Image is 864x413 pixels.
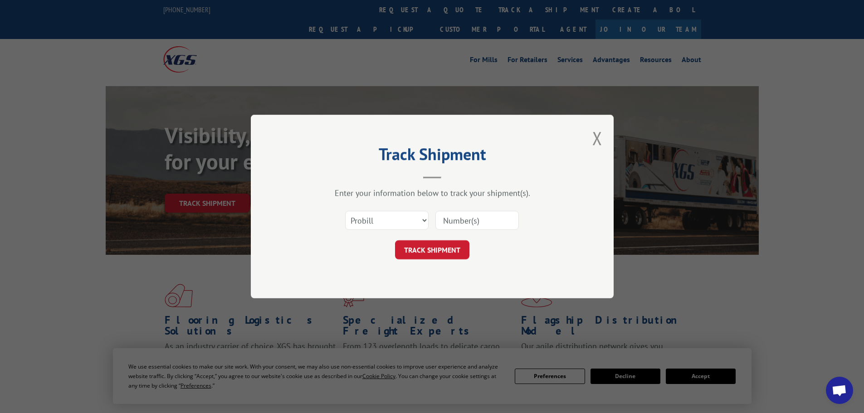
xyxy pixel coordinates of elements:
div: Open chat [826,377,853,404]
h2: Track Shipment [296,148,568,165]
div: Enter your information below to track your shipment(s). [296,188,568,198]
button: TRACK SHIPMENT [395,240,469,259]
button: Close modal [592,126,602,150]
input: Number(s) [435,211,519,230]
